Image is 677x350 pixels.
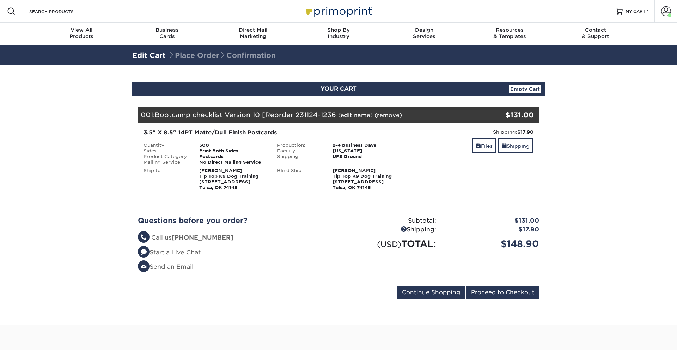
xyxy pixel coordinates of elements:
div: $131.00 [472,110,534,120]
li: Call us [138,233,333,242]
a: Shipping [498,138,533,153]
span: shipping [502,143,507,149]
div: No Direct Mailing Service [194,159,272,165]
strong: [PERSON_NAME] Tip Top K9 Dog Training [STREET_ADDRESS] Tulsa, OK 74145 [333,168,392,190]
div: Product Category: [138,154,194,159]
div: $131.00 [441,216,544,225]
span: View All [39,27,124,33]
span: Shop By [296,27,382,33]
div: Print Both Sides [194,148,272,154]
a: View AllProducts [39,23,124,45]
span: 1 [647,9,649,14]
strong: [PERSON_NAME] Tip Top K9 Dog Training [STREET_ADDRESS] Tulsa, OK 74145 [199,168,258,190]
a: DesignServices [381,23,467,45]
span: Design [381,27,467,33]
span: Bootcamp checklist Version 10 [Reorder 231124-1236 [155,111,336,119]
div: Cards [124,27,210,40]
div: Mailing Service: [138,159,194,165]
div: Industry [296,27,382,40]
small: (USD) [377,240,401,249]
div: Shipping: [410,128,533,135]
span: Business [124,27,210,33]
a: (remove) [374,112,402,119]
div: & Support [553,27,638,40]
div: 2-4 Business Days [327,143,405,148]
a: Files [472,138,496,153]
a: Shop ByIndustry [296,23,382,45]
a: Empty Cart [509,85,541,93]
h2: Questions before you order? [138,216,333,225]
div: Sides: [138,148,194,154]
span: Resources [467,27,553,33]
div: Shipping: [272,154,328,159]
a: Start a Live Chat [138,249,201,256]
strong: [PHONE_NUMBER] [172,234,233,241]
div: 500 [194,143,272,148]
div: Blind Ship: [272,168,328,191]
div: 001: [138,107,472,123]
div: UPS Ground [327,154,405,159]
span: YOUR CART [321,85,357,92]
span: Place Order Confirmation [168,51,276,60]
div: Products [39,27,124,40]
div: $148.90 [441,237,544,251]
span: Contact [553,27,638,33]
div: Services [381,27,467,40]
a: Edit Cart [132,51,166,60]
div: Ship to: [138,168,194,191]
div: Facility: [272,148,328,154]
div: Shipping: [338,225,441,234]
span: Direct Mail [210,27,296,33]
div: Marketing [210,27,296,40]
input: Proceed to Checkout [466,286,539,299]
a: (edit name) [338,112,373,119]
a: BusinessCards [124,23,210,45]
div: Postcards [194,154,272,159]
a: Contact& Support [553,23,638,45]
a: Send an Email [138,263,194,270]
img: Primoprint [303,4,374,19]
div: [US_STATE] [327,148,405,154]
div: Subtotal: [338,216,441,225]
strong: $17.90 [517,129,533,135]
div: Production: [272,143,328,148]
input: Continue Shopping [397,286,465,299]
div: $17.90 [441,225,544,234]
span: files [476,143,481,149]
a: Resources& Templates [467,23,553,45]
div: Quantity: [138,143,194,148]
input: SEARCH PRODUCTS..... [29,7,97,16]
div: 3.5" X 8.5" 14PT Matte/Dull Finish Postcards [144,128,400,137]
div: TOTAL: [338,237,441,251]
div: & Templates [467,27,553,40]
a: Direct MailMarketing [210,23,296,45]
span: MY CART [626,8,646,14]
